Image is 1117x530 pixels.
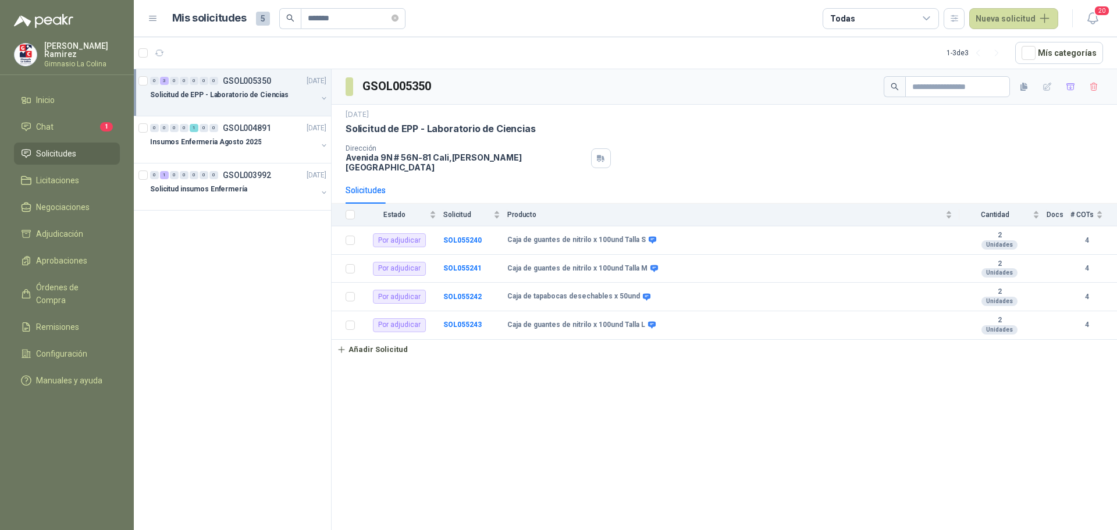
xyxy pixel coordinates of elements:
span: Chat [36,120,54,133]
span: Negociaciones [36,201,90,214]
div: Por adjudicar [373,290,426,304]
b: Caja de guantes de nitrilo x 100und Talla M [507,264,648,273]
span: Aprobaciones [36,254,87,267]
div: 1 [160,171,169,179]
div: Unidades [981,240,1018,250]
b: 4 [1070,291,1103,303]
div: Todas [830,12,855,25]
div: 0 [209,171,218,179]
a: Añadir Solicitud [332,340,1117,360]
b: 2 [959,231,1040,240]
div: 0 [170,124,179,132]
span: Adjudicación [36,227,83,240]
p: GSOL004891 [223,124,271,132]
div: 0 [160,124,169,132]
span: search [286,14,294,22]
span: search [891,83,899,91]
div: 3 [160,77,169,85]
b: 4 [1070,319,1103,330]
div: 0 [190,77,198,85]
a: SOL055243 [443,321,482,329]
div: Por adjudicar [373,233,426,247]
div: Unidades [981,325,1018,335]
a: Órdenes de Compra [14,276,120,311]
button: Añadir Solicitud [332,340,413,360]
b: 2 [959,316,1040,325]
p: Avenida 9N # 56N-81 Cali , [PERSON_NAME][GEOGRAPHIC_DATA] [346,152,586,172]
a: Licitaciones [14,169,120,191]
b: Caja de tapabocas desechables x 50und [507,292,640,301]
img: Logo peakr [14,14,73,28]
span: Configuración [36,347,87,360]
span: close-circle [392,13,399,24]
div: Por adjudicar [373,262,426,276]
span: Remisiones [36,321,79,333]
div: 0 [209,124,218,132]
th: Producto [507,204,959,226]
div: 0 [200,77,208,85]
b: 4 [1070,235,1103,246]
div: 0 [150,77,159,85]
span: Licitaciones [36,174,79,187]
th: # COTs [1070,204,1117,226]
p: [DATE] [307,170,326,181]
a: SOL055241 [443,264,482,272]
p: GSOL003992 [223,171,271,179]
span: Producto [507,211,943,219]
span: Estado [362,211,427,219]
b: 2 [959,287,1040,297]
a: Manuales y ayuda [14,369,120,392]
div: 0 [200,171,208,179]
th: Solicitud [443,204,507,226]
div: 1 [190,124,198,132]
a: Inicio [14,89,120,111]
div: 0 [180,77,188,85]
div: 0 [150,124,159,132]
a: 0 1 0 0 0 0 0 GSOL003992[DATE] Solicitud insumos Enfermería [150,168,329,205]
div: Por adjudicar [373,318,426,332]
b: Caja de guantes de nitrilo x 100und Talla S [507,236,646,245]
a: SOL055242 [443,293,482,301]
a: Solicitudes [14,143,120,165]
a: 0 3 0 0 0 0 0 GSOL005350[DATE] Solicitud de EPP - Laboratorio de Ciencias [150,74,329,111]
span: # COTs [1070,211,1094,219]
a: Configuración [14,343,120,365]
span: close-circle [392,15,399,22]
a: Adjudicación [14,223,120,245]
p: Solicitud insumos Enfermería [150,184,247,195]
p: GSOL005350 [223,77,271,85]
div: 0 [180,171,188,179]
b: 4 [1070,263,1103,274]
a: Chat1 [14,116,120,138]
div: 0 [180,124,188,132]
div: 0 [170,171,179,179]
span: 20 [1094,5,1110,16]
p: [DATE] [307,76,326,87]
b: SOL055240 [443,236,482,244]
span: 5 [256,12,270,26]
div: 0 [150,171,159,179]
p: [PERSON_NAME] Ramirez [44,42,120,58]
div: 0 [190,171,198,179]
button: Nueva solicitud [969,8,1058,29]
p: [DATE] [307,123,326,134]
div: Unidades [981,268,1018,278]
p: Dirección [346,144,586,152]
a: Aprobaciones [14,250,120,272]
th: Estado [362,204,443,226]
span: Manuales y ayuda [36,374,102,387]
div: 0 [209,77,218,85]
a: Remisiones [14,316,120,338]
div: Unidades [981,297,1018,306]
h3: GSOL005350 [362,77,433,95]
span: Solicitudes [36,147,76,160]
b: 2 [959,259,1040,269]
div: 0 [200,124,208,132]
th: Cantidad [959,204,1047,226]
button: Mís categorías [1015,42,1103,64]
div: 0 [170,77,179,85]
span: Solicitud [443,211,491,219]
span: 1 [100,122,113,131]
